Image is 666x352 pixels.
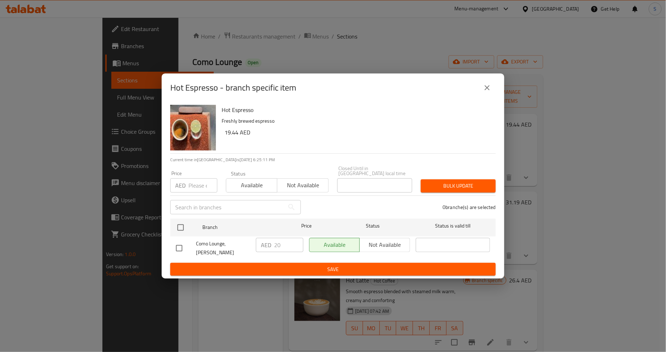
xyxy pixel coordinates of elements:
button: Available [226,178,277,193]
button: Not available [277,178,328,193]
span: Status [336,221,410,230]
p: AED [175,181,186,190]
span: Save [176,265,490,274]
span: Como Lounge, [PERSON_NAME] [196,239,250,257]
input: Please enter price [188,178,217,193]
p: 0 branche(s) are selected [443,204,496,211]
button: close [479,79,496,96]
h6: 19.44 AED [224,127,490,137]
p: Current time in [GEOGRAPHIC_DATA] is [DATE] 6:25:11 PM [170,157,496,163]
span: Not available [280,180,326,190]
span: Branch [203,223,277,232]
span: Price [283,221,330,230]
input: Please enter price [274,238,303,252]
span: Status is valid till [416,221,490,230]
h6: Hot Espresso [222,105,490,115]
span: Available [229,180,274,190]
h2: Hot Espresso - branch specific item [170,82,296,93]
p: Freshly brewed espresso [222,117,490,126]
button: Bulk update [421,179,496,193]
span: Bulk update [427,182,490,190]
input: Search in branches [170,200,284,214]
button: Save [170,263,496,276]
img: Hot Espresso [170,105,216,151]
p: AED [261,241,271,249]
